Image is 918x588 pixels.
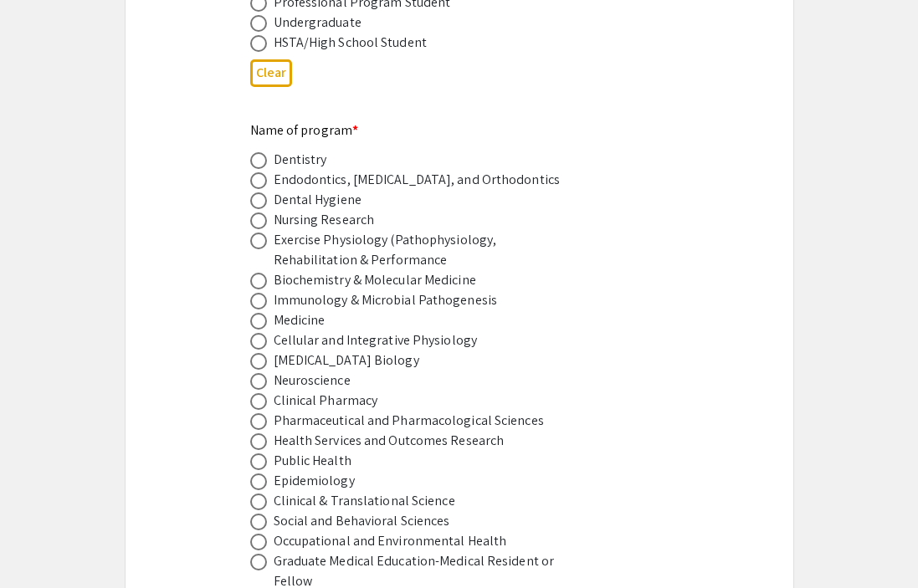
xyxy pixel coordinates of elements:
div: Exercise Physiology (Pathophysiology, Rehabilitation & Performance [274,230,567,270]
mat-label: Name of program [250,121,359,139]
div: Epidemiology [274,471,355,491]
div: Cellular and Integrative Physiology [274,330,478,350]
div: Neuroscience [274,371,351,391]
div: Endodontics, [MEDICAL_DATA], and Orthodontics [274,170,561,190]
div: Dentistry [274,150,327,170]
div: Medicine [274,310,326,330]
div: HSTA/High School Student [274,33,427,53]
div: Social and Behavioral Sciences [274,511,450,531]
iframe: Chat [13,513,71,575]
div: Immunology & Microbial Pathogenesis [274,290,498,310]
button: Clear [250,59,292,87]
div: Occupational and Environmental Health [274,531,507,551]
div: Clinical & Translational Science [274,491,455,511]
div: [MEDICAL_DATA] Biology [274,350,419,371]
div: Health Services and Outcomes Research [274,431,505,451]
div: Nursing Research [274,210,375,230]
div: Public Health [274,451,351,471]
div: Dental Hygiene [274,190,362,210]
div: Clinical Pharmacy [274,391,378,411]
div: Pharmaceutical and Pharmacological Sciences [274,411,544,431]
div: Undergraduate [274,13,362,33]
div: Biochemistry & Molecular Medicine [274,270,476,290]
